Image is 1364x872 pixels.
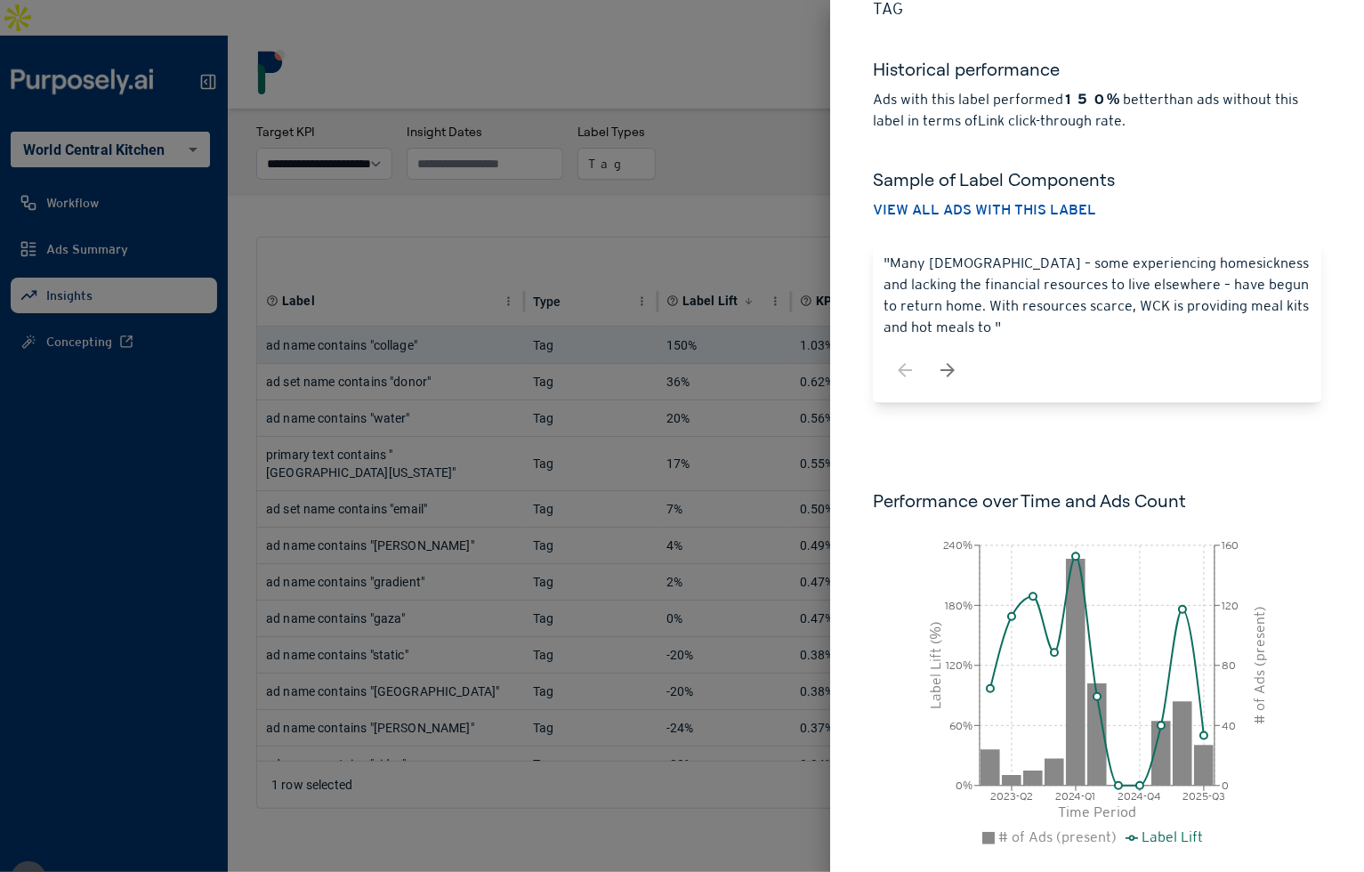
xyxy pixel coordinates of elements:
h5: Historical performance [873,57,1321,89]
tspan: 80 [1222,659,1236,672]
tspan: 2024-Q4 [1118,791,1162,803]
tspan: 2023-Q2 [990,791,1033,803]
h5: Sample of Label Components [873,167,1321,192]
p: "Many [DEMOGRAPHIC_DATA] – some experiencing homesickness and lacking the financial resources to ... [884,253,1311,338]
tspan: 2025-Q3 [1182,791,1225,803]
tspan: 120 [1222,600,1239,612]
tspan: Label Lift (%) [927,621,944,709]
tspan: 0% [956,779,973,792]
strong: 150% [1063,91,1119,108]
tspan: Time Period [1058,803,1136,820]
tspan: 120% [946,659,973,672]
tspan: 240% [943,539,973,552]
tspan: 160 [1222,539,1239,552]
tspan: 180% [945,600,973,612]
span: Label Lift [1142,828,1203,845]
tspan: 40 [1222,720,1236,732]
button: View all ads with this label [873,199,1096,221]
tspan: 2024-Q1 [1056,791,1096,803]
h6: Performance over Time and Ads Count [873,488,1321,513]
tspan: 60% [949,720,973,732]
p: Ads with this label performed better than ads without this label in terms of Link click-through r... [873,89,1321,132]
tspan: 0 [1222,779,1229,792]
tspan: # of Ads (present) [1251,607,1268,725]
span: # of Ads (present) [998,828,1117,845]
